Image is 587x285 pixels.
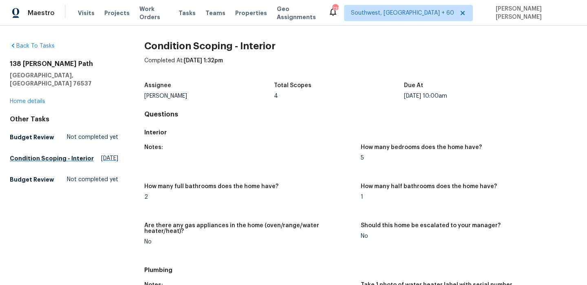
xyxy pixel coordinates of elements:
h5: How many full bathrooms does the home have? [144,184,278,189]
span: Southwest, [GEOGRAPHIC_DATA] + 60 [351,9,454,17]
div: 5 [361,155,571,161]
h5: [GEOGRAPHIC_DATA], [GEOGRAPHIC_DATA] 76537 [10,71,118,88]
h5: Budget Review [10,175,54,184]
a: Home details [10,99,45,104]
span: Not completed yet [67,175,118,184]
h5: Assignee [144,83,171,88]
h4: Questions [144,110,577,118]
span: [PERSON_NAME] [PERSON_NAME] [492,5,575,21]
span: Geo Assignments [277,5,319,21]
h5: Plumbing [144,266,577,274]
h5: Interior [144,128,577,136]
span: Tasks [179,10,196,16]
h5: Are there any gas appliances in the home (oven/range/water heater/heat)? [144,223,354,234]
span: Work Orders [139,5,169,21]
span: [DATE] [101,154,118,162]
div: [PERSON_NAME] [144,93,274,99]
a: Condition Scoping - Interior[DATE] [10,151,118,166]
h5: Notes: [144,145,163,150]
span: [DATE] 1:32pm [184,58,223,64]
span: Projects [104,9,130,17]
div: 1 [361,194,571,200]
h2: Condition Scoping - Interior [144,42,577,50]
div: No [361,233,571,239]
h5: How many bedrooms does the home have? [361,145,482,150]
h5: Should this home be escalated to your manager? [361,223,501,228]
div: [DATE] 10:00am [404,93,534,99]
div: 2 [144,194,354,200]
div: 739 [332,5,338,13]
span: Visits [78,9,95,17]
span: Properties [235,9,267,17]
h5: How many half bathrooms does the home have? [361,184,497,189]
div: 4 [274,93,404,99]
h5: Condition Scoping - Interior [10,154,94,162]
span: Teams [205,9,225,17]
h5: Total Scopes [274,83,311,88]
span: Not completed yet [67,133,118,141]
h2: 138 [PERSON_NAME] Path [10,60,118,68]
span: Maestro [28,9,55,17]
h5: Budget Review [10,133,54,141]
div: No [144,239,354,245]
div: Other Tasks [10,115,118,123]
a: Back To Tasks [10,43,55,49]
div: Completed At: [144,57,577,78]
h5: Due At [404,83,423,88]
